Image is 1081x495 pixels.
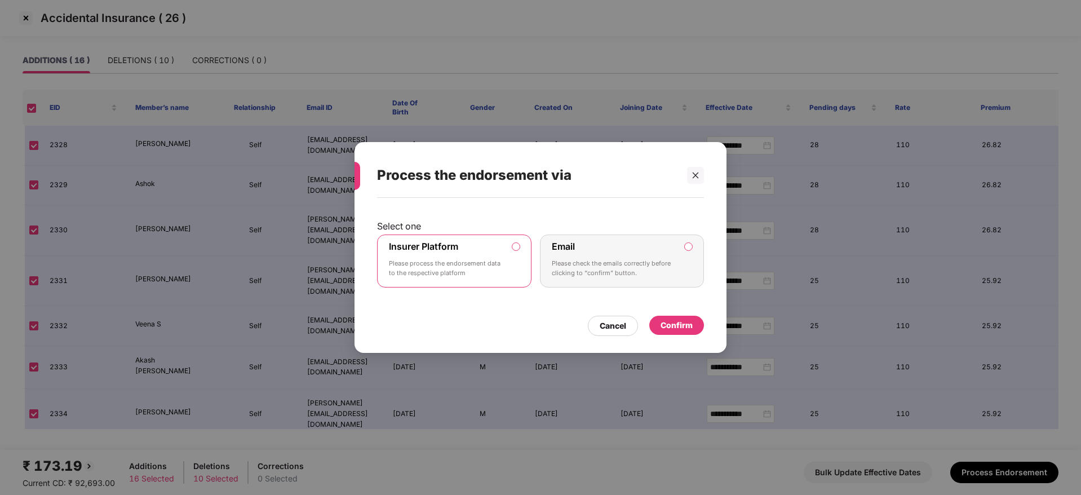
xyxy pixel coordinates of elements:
[685,243,692,250] input: EmailPlease check the emails correctly before clicking to “confirm” button.
[389,241,458,252] label: Insurer Platform
[377,153,677,197] div: Process the endorsement via
[552,241,575,252] label: Email
[600,320,626,332] div: Cancel
[377,220,704,232] p: Select one
[512,243,520,250] input: Insurer PlatformPlease process the endorsement data to the respective platform
[389,259,504,279] p: Please process the endorsement data to the respective platform
[661,319,693,332] div: Confirm
[692,171,699,179] span: close
[552,259,676,279] p: Please check the emails correctly before clicking to “confirm” button.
